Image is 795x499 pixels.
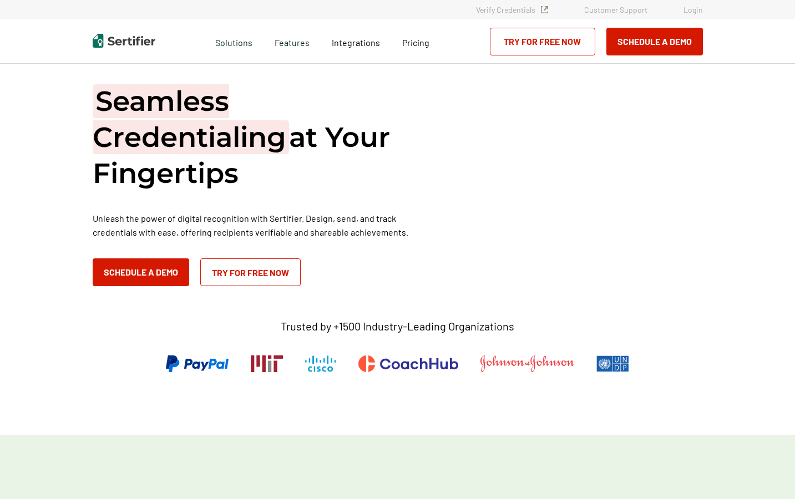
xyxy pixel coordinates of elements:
[358,355,458,372] img: CoachHub
[93,211,426,239] p: Unleash the power of digital recognition with Sertifier. Design, send, and track credentials with...
[332,34,380,48] a: Integrations
[200,258,301,286] a: Try for Free Now
[596,355,629,372] img: UNDP
[93,84,289,154] span: Seamless Credentialing
[275,34,310,48] span: Features
[683,5,703,14] a: Login
[93,34,155,48] img: Sertifier | Digital Credentialing Platform
[480,355,574,372] img: Johnson & Johnson
[166,355,229,372] img: PayPal
[281,319,514,333] p: Trusted by +1500 Industry-Leading Organizations
[541,6,548,13] img: Verified
[93,83,426,191] h1: at Your Fingertips
[215,34,252,48] span: Solutions
[490,28,595,55] a: Try for Free Now
[305,355,336,372] img: Cisco
[584,5,647,14] a: Customer Support
[332,37,380,48] span: Integrations
[402,37,429,48] span: Pricing
[251,355,283,372] img: Massachusetts Institute of Technology
[476,5,548,14] a: Verify Credentials
[402,34,429,48] a: Pricing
